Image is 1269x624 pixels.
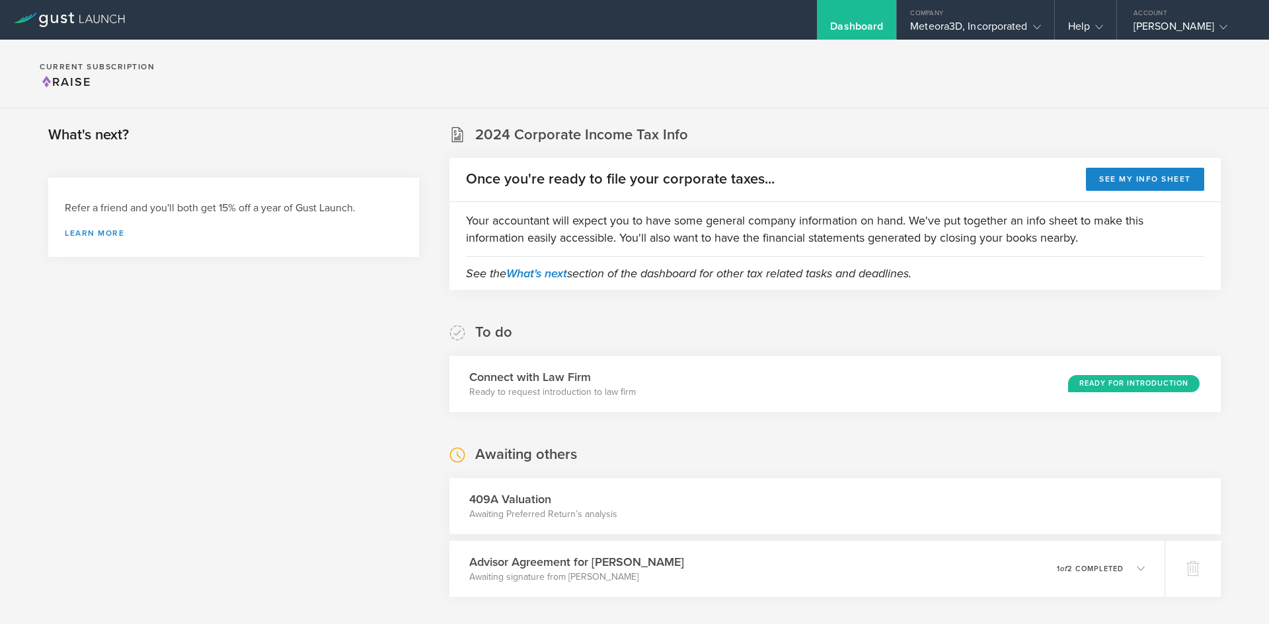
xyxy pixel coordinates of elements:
div: Connect with Law FirmReady to request introduction to law firmReady for Introduction [449,356,1221,412]
div: Ready for Introduction [1068,375,1200,392]
em: of [1060,565,1067,573]
a: What's next [506,266,567,281]
h2: 2024 Corporate Income Tax Info [475,125,688,145]
h3: Refer a friend and you'll both get 15% off a year of Gust Launch. [65,201,403,216]
p: Ready to request introduction to law firm [469,386,636,399]
span: Raise [40,75,91,89]
a: Learn more [65,229,403,237]
h2: Awaiting others [475,445,577,464]
div: Meteora3D, Incorporated [910,20,1040,40]
h3: 409A Valuation [469,491,617,508]
p: Your accountant will expect you to have some general company information on hand. We've put toget... [466,212,1204,246]
h2: Current Subscription [40,63,155,71]
p: Awaiting signature from [PERSON_NAME] [469,571,684,584]
div: Help [1068,20,1103,40]
p: 1 2 completed [1057,565,1124,572]
div: Dashboard [830,20,883,40]
h3: Connect with Law Firm [469,368,636,386]
p: Awaiting Preferred Return’s analysis [469,508,617,521]
h2: Once you're ready to file your corporate taxes... [466,170,775,189]
div: [PERSON_NAME] [1134,20,1246,40]
button: See my info sheet [1086,168,1204,191]
h2: What's next? [48,125,129,145]
h2: To do [475,323,512,342]
h3: Advisor Agreement for [PERSON_NAME] [469,553,684,571]
em: See the section of the dashboard for other tax related tasks and deadlines. [466,266,911,281]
